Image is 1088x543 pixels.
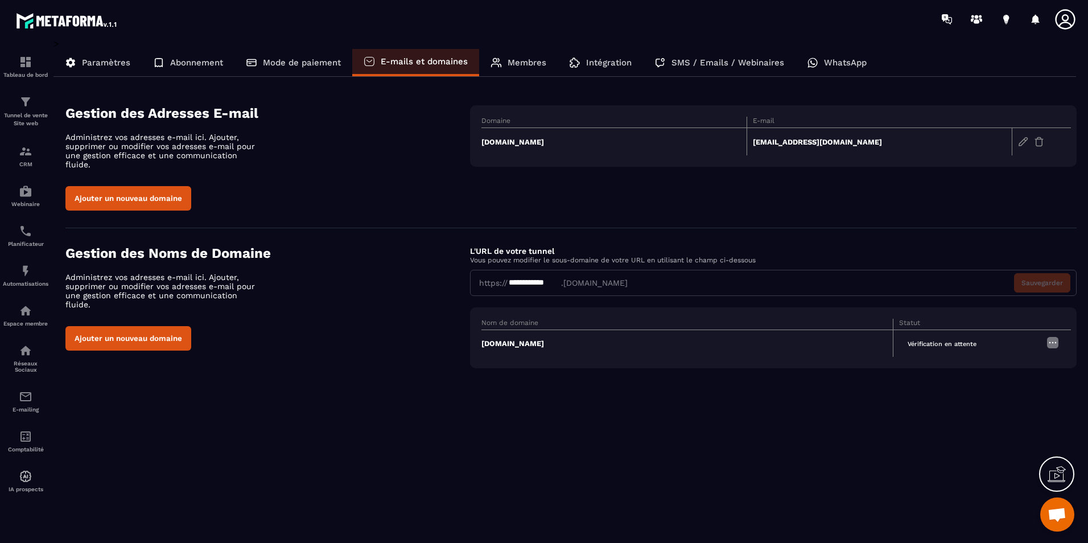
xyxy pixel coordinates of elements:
p: Planificateur [3,241,48,247]
a: accountantaccountantComptabilité [3,421,48,461]
p: Abonnement [170,57,223,68]
p: E-mailing [3,406,48,413]
a: automationsautomationsAutomatisations [3,256,48,295]
img: edit-gr.78e3acdd.svg [1018,137,1028,147]
img: email [19,390,32,404]
th: Statut [893,319,1040,330]
img: more [1046,336,1060,349]
p: Webinaire [3,201,48,207]
img: scheduler [19,224,32,238]
img: automations [19,304,32,318]
td: [EMAIL_ADDRESS][DOMAIN_NAME] [747,128,1012,156]
a: social-networksocial-networkRéseaux Sociaux [3,335,48,381]
a: formationformationCRM [3,136,48,176]
p: Membres [508,57,546,68]
img: accountant [19,430,32,443]
p: Tunnel de vente Site web [3,112,48,127]
img: formation [19,55,32,69]
p: Vous pouvez modifier le sous-domaine de votre URL en utilisant le champ ci-dessous [470,256,1077,264]
p: Espace membre [3,320,48,327]
th: Domaine [481,117,747,128]
p: WhatsApp [824,57,867,68]
th: E-mail [747,117,1012,128]
p: Comptabilité [3,446,48,452]
th: Nom de domaine [481,319,893,330]
img: social-network [19,344,32,357]
a: emailemailE-mailing [3,381,48,421]
h4: Gestion des Adresses E-mail [65,105,470,121]
span: Vérification en attente [899,338,985,351]
td: [DOMAIN_NAME] [481,128,747,156]
img: automations [19,184,32,198]
p: Tableau de bord [3,72,48,78]
a: formationformationTunnel de vente Site web [3,87,48,136]
p: IA prospects [3,486,48,492]
p: Intégration [586,57,632,68]
p: Administrez vos adresses e-mail ici. Ajouter, supprimer ou modifier vos adresses e-mail pour une ... [65,273,265,309]
button: Ajouter un nouveau domaine [65,186,191,211]
a: schedulerschedulerPlanificateur [3,216,48,256]
p: SMS / Emails / Webinaires [671,57,784,68]
div: Ouvrir le chat [1040,497,1074,532]
p: Automatisations [3,281,48,287]
img: formation [19,95,32,109]
h4: Gestion des Noms de Domaine [65,245,470,261]
img: formation [19,145,32,158]
button: Ajouter un nouveau domaine [65,326,191,351]
p: E-mails et domaines [381,56,468,67]
p: Administrez vos adresses e-mail ici. Ajouter, supprimer ou modifier vos adresses e-mail pour une ... [65,133,265,169]
img: automations [19,470,32,483]
p: Réseaux Sociaux [3,360,48,373]
img: logo [16,10,118,31]
a: formationformationTableau de bord [3,47,48,87]
td: [DOMAIN_NAME] [481,330,893,357]
img: automations [19,264,32,278]
p: Paramètres [82,57,130,68]
a: automationsautomationsWebinaire [3,176,48,216]
label: L'URL de votre tunnel [470,246,554,256]
p: CRM [3,161,48,167]
p: Mode de paiement [263,57,341,68]
img: trash-gr.2c9399ab.svg [1034,137,1044,147]
div: > [53,38,1077,385]
a: automationsautomationsEspace membre [3,295,48,335]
